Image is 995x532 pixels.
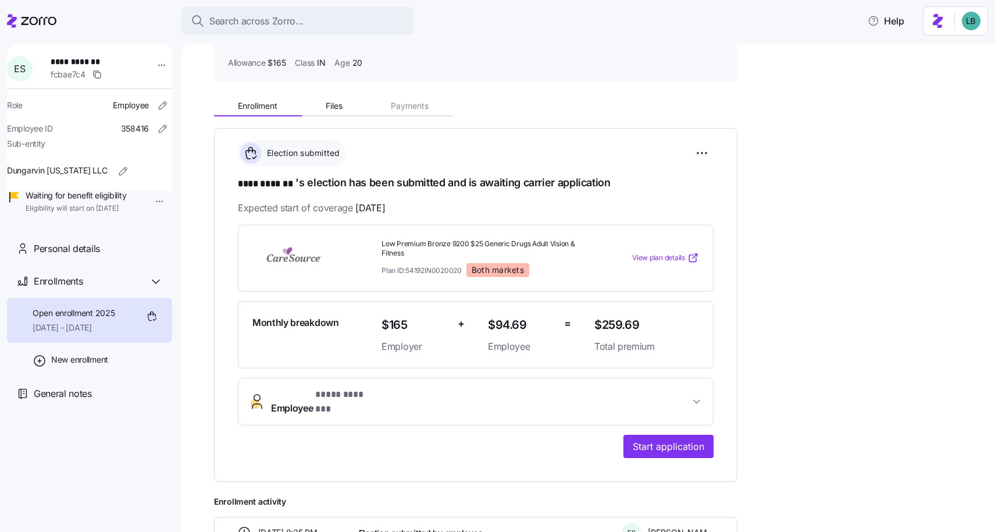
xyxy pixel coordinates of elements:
img: 55738f7c4ee29e912ff6c7eae6e0401b [962,12,980,30]
span: Age [334,57,350,69]
span: E S [14,64,25,73]
span: [DATE] [355,201,385,215]
span: Start application [633,439,704,453]
span: Help [868,14,904,28]
span: Employee ID [7,123,53,134]
span: $259.69 [594,315,699,335]
img: CareSource [252,244,336,271]
span: Allowance [228,57,265,69]
span: Waiting for benefit eligibility [26,190,126,201]
span: Class [295,57,315,69]
span: Low Premium Bronze 9200 $25 Generic Drugs Adult Vision & Fitness [381,239,585,259]
span: IN [317,57,325,69]
span: = [564,315,571,332]
span: Dungarvin [US_STATE] LLC [7,165,107,176]
span: Monthly breakdown [252,315,339,330]
span: $165 [268,57,286,69]
span: Search across Zorro... [209,14,304,29]
span: [DATE] - [DATE] [33,322,115,334]
span: Enrollments [34,274,83,289]
span: 358416 [121,123,149,134]
span: Sub-entity [7,138,45,150]
span: Enrollment [238,102,277,110]
span: Payments [391,102,429,110]
span: Both markets [472,265,524,275]
a: View plan details [632,252,699,264]
span: 20 [352,57,362,69]
span: $94.69 [488,315,555,335]
span: fcbae7c4 [51,69,85,80]
span: New enrollment [51,354,108,366]
span: Total premium [594,339,699,354]
span: General notes [34,386,92,401]
h1: 's election has been submitted and is awaiting carrier application [238,175,714,191]
button: Search across Zorro... [181,7,414,35]
span: + [458,315,465,332]
button: Start application [623,435,714,458]
span: $165 [381,315,448,335]
span: Personal details [34,242,100,256]
span: Election submitted [263,147,340,159]
span: Eligibility will start on [DATE] [26,204,126,214]
span: Enrollment activity [214,496,737,508]
span: Open enrollment 2025 [33,307,115,319]
button: Help [858,9,914,33]
span: Employer [381,339,448,354]
span: View plan details [632,253,685,264]
span: Employee [113,100,149,111]
span: Employee [488,339,555,354]
span: Expected start of coverage [238,201,385,215]
span: Employee [271,388,379,416]
span: Role [7,100,23,111]
span: Files [326,102,343,110]
span: Plan ID: 54192IN0020020 [381,265,462,275]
